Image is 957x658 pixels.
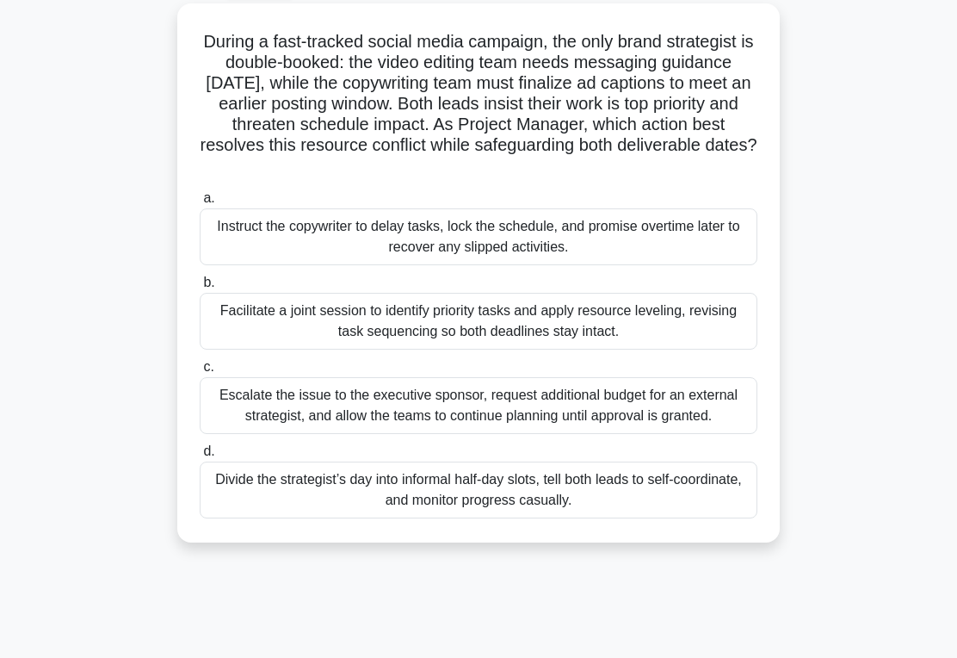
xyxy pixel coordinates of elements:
div: Escalate the issue to the executive sponsor, request additional budget for an external strategist... [200,377,757,434]
div: Divide the strategist’s day into informal half-day slots, tell both leads to self-coordinate, and... [200,462,757,518]
div: Facilitate a joint session to identify priority tasks and apply resource leveling, revising task ... [200,293,757,350]
span: b. [203,275,214,289]
span: a. [203,190,214,205]
span: c. [203,359,213,374]
span: d. [203,444,214,458]
div: Instruct the copywriter to delay tasks, lock the schedule, and promise overtime later to recover ... [200,208,757,265]
h5: During a fast-tracked social media campaign, the only brand strategist is double-booked: the vide... [198,31,759,177]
